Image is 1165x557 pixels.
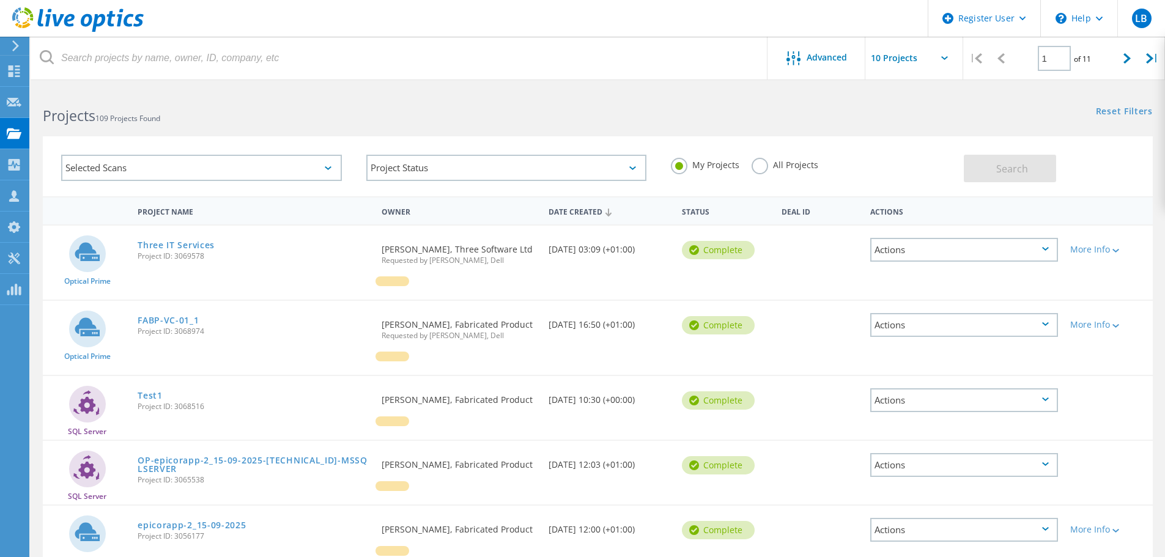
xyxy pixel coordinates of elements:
[138,253,369,260] span: Project ID: 3069578
[542,376,676,416] div: [DATE] 10:30 (+00:00)
[1135,13,1147,23] span: LB
[382,332,536,339] span: Requested by [PERSON_NAME], Dell
[375,441,542,481] div: [PERSON_NAME], Fabricated Product
[775,199,864,222] div: Deal Id
[1070,525,1147,534] div: More Info
[138,476,369,484] span: Project ID: 3065538
[682,316,755,334] div: Complete
[382,257,536,264] span: Requested by [PERSON_NAME], Dell
[64,353,111,360] span: Optical Prime
[138,533,369,540] span: Project ID: 3056177
[671,158,739,169] label: My Projects
[138,391,163,400] a: Test1
[68,493,106,500] span: SQL Server
[138,521,246,529] a: epicorapp-2_15-09-2025
[542,226,676,266] div: [DATE] 03:09 (+01:00)
[870,388,1058,412] div: Actions
[870,453,1058,477] div: Actions
[870,313,1058,337] div: Actions
[138,241,215,249] a: Three IT Services
[138,403,369,410] span: Project ID: 3068516
[864,199,1064,222] div: Actions
[542,506,676,546] div: [DATE] 12:00 (+01:00)
[964,155,1056,182] button: Search
[138,328,369,335] span: Project ID: 3068974
[375,301,542,352] div: [PERSON_NAME], Fabricated Product
[870,518,1058,542] div: Actions
[682,456,755,474] div: Complete
[542,441,676,481] div: [DATE] 12:03 (+01:00)
[95,113,160,124] span: 109 Projects Found
[68,428,106,435] span: SQL Server
[366,155,647,181] div: Project Status
[542,199,676,223] div: Date Created
[375,376,542,416] div: [PERSON_NAME], Fabricated Product
[43,106,95,125] b: Projects
[1074,54,1091,64] span: of 11
[807,53,847,62] span: Advanced
[542,301,676,341] div: [DATE] 16:50 (+01:00)
[375,199,542,222] div: Owner
[752,158,818,169] label: All Projects
[375,226,542,276] div: [PERSON_NAME], Three Software Ltd
[1070,320,1147,329] div: More Info
[12,26,144,34] a: Live Optics Dashboard
[1056,13,1067,24] svg: \n
[138,316,199,325] a: FABP-VC-01_1
[64,278,111,285] span: Optical Prime
[1096,107,1153,117] a: Reset Filters
[61,155,342,181] div: Selected Scans
[682,241,755,259] div: Complete
[1140,37,1165,80] div: |
[963,37,988,80] div: |
[138,456,369,473] a: OP-epicorapp-2_15-09-2025-[TECHNICAL_ID]-MSSQLSERVER
[870,238,1058,262] div: Actions
[131,199,375,222] div: Project Name
[682,391,755,410] div: Complete
[375,506,542,546] div: [PERSON_NAME], Fabricated Product
[1070,245,1147,254] div: More Info
[31,37,768,79] input: Search projects by name, owner, ID, company, etc
[682,521,755,539] div: Complete
[676,199,775,222] div: Status
[996,162,1028,175] span: Search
